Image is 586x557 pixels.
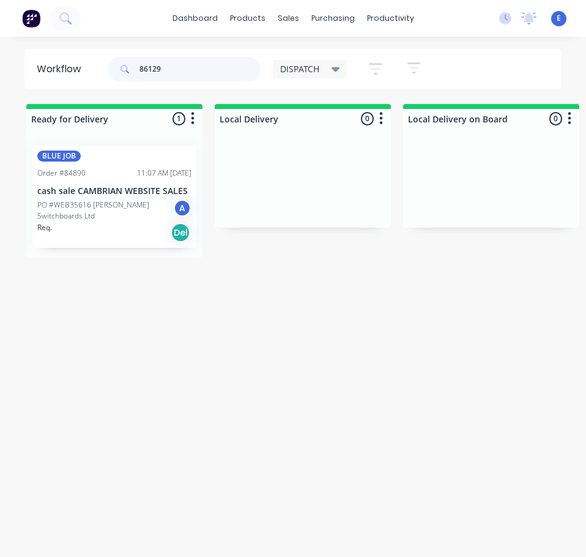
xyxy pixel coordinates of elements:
[37,151,81,162] div: BLUE JOB
[361,9,420,28] div: productivity
[305,9,361,28] div: purchasing
[557,13,561,24] span: E
[280,62,319,75] span: DISPATCH
[173,199,191,217] div: A
[137,168,191,179] div: 11:07 AM [DATE]
[32,146,196,248] div: BLUE JOBOrder #8489011:07 AM [DATE]cash sale CAMBRIAN WEBSITE SALESPO #WEB35616 [PERSON_NAME] Swi...
[37,168,86,179] div: Order #84890
[37,200,173,222] p: PO #WEB35616 [PERSON_NAME] Switchboards Ltd
[22,9,40,28] img: Factory
[171,223,190,242] div: Del
[166,9,224,28] a: dashboard
[37,186,191,196] p: cash sale CAMBRIAN WEBSITE SALES
[37,222,52,233] p: Req.
[224,9,272,28] div: products
[37,62,87,77] div: Workflow
[272,9,305,28] div: sales
[139,57,261,81] input: Search for orders...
